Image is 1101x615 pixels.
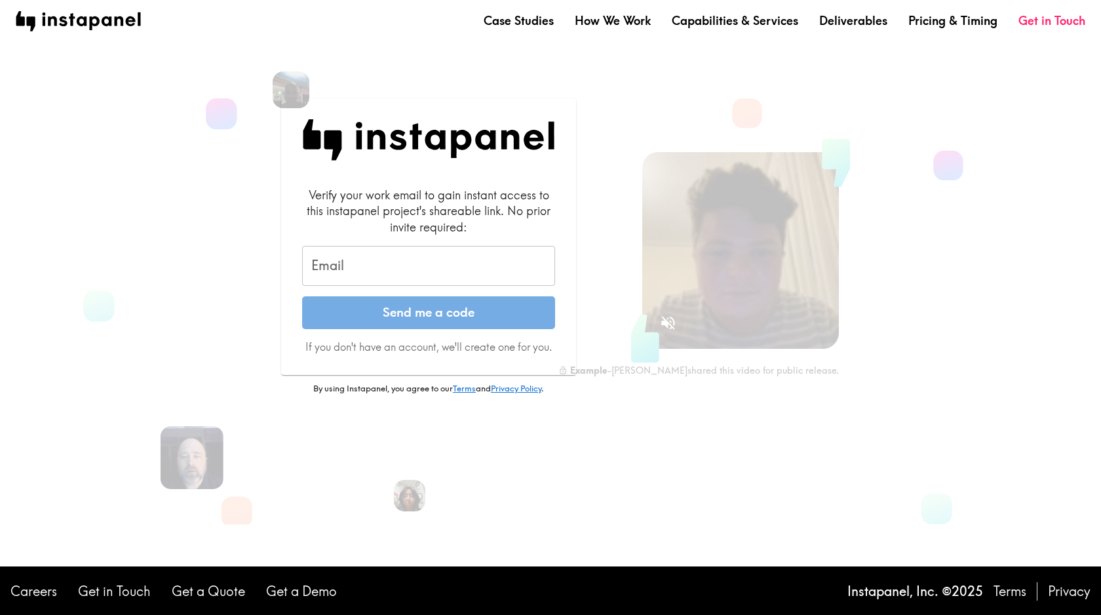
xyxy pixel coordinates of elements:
img: Aaron [161,426,223,489]
div: - [PERSON_NAME] shared this video for public release. [558,365,839,376]
button: Send me a code [302,296,555,329]
a: Case Studies [484,12,554,29]
a: Terms [994,582,1026,601]
a: How We Work [575,12,651,29]
a: Get in Touch [78,582,151,601]
a: Privacy Policy [491,383,541,393]
img: instapanel [16,11,141,31]
img: Ari [273,71,309,108]
a: Deliverables [819,12,887,29]
b: Example [570,365,607,376]
a: Careers [10,582,57,601]
a: Capabilities & Services [672,12,798,29]
a: Privacy [1048,582,1091,601]
button: Sound is off [654,309,682,337]
div: Verify your work email to gain instant access to this instapanel project's shareable link. No pri... [302,187,555,235]
a: Terms [453,383,476,393]
p: By using Instapanel, you agree to our and . [281,383,576,395]
p: Instapanel, Inc. © 2025 [847,582,983,601]
img: Heena [394,480,425,511]
a: Get a Quote [172,582,245,601]
a: Get a Demo [266,582,337,601]
a: Get in Touch [1018,12,1085,29]
img: Instapanel [302,119,555,161]
a: Pricing & Timing [908,12,997,29]
p: If you don't have an account, we'll create one for you. [302,340,555,354]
